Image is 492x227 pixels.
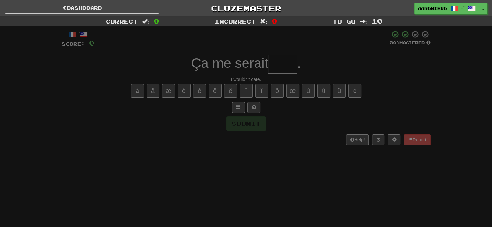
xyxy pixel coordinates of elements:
span: Correct [106,18,137,25]
span: Score: [62,41,85,46]
span: 50 % [390,40,399,45]
span: : [260,19,267,24]
div: Mastered [390,40,431,46]
span: : [142,19,149,24]
button: ç [348,84,361,98]
span: 0 [272,17,277,25]
span: / [461,5,465,10]
button: ë [224,84,237,98]
span: Aaroniero [418,5,447,11]
button: œ [286,84,299,98]
span: . [297,56,301,71]
button: æ [162,84,175,98]
button: Round history (alt+y) [372,134,384,145]
button: î [240,84,253,98]
button: â [147,84,159,98]
a: Aaroniero / [414,3,479,14]
span: 0 [154,17,159,25]
button: è [178,84,191,98]
button: ï [255,84,268,98]
span: To go [333,18,355,25]
button: û [317,84,330,98]
div: / [62,30,94,38]
button: Submit [226,116,266,131]
span: Incorrect [215,18,256,25]
button: ù [302,84,315,98]
button: Switch sentence to multiple choice alt+p [232,102,245,113]
button: é [193,84,206,98]
button: ü [333,84,346,98]
button: ê [209,84,222,98]
a: Clozemaster [169,3,323,14]
span: 10 [372,17,383,25]
span: Ça me serait [191,56,268,71]
button: à [131,84,144,98]
a: Dashboard [5,3,159,14]
button: Report [404,134,430,145]
button: Single letter hint - you only get 1 per sentence and score half the points! alt+h [247,102,260,113]
button: ô [271,84,284,98]
button: Help! [346,134,369,145]
div: I wouldn't care. [62,76,431,83]
span: 0 [89,39,94,47]
span: : [360,19,367,24]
